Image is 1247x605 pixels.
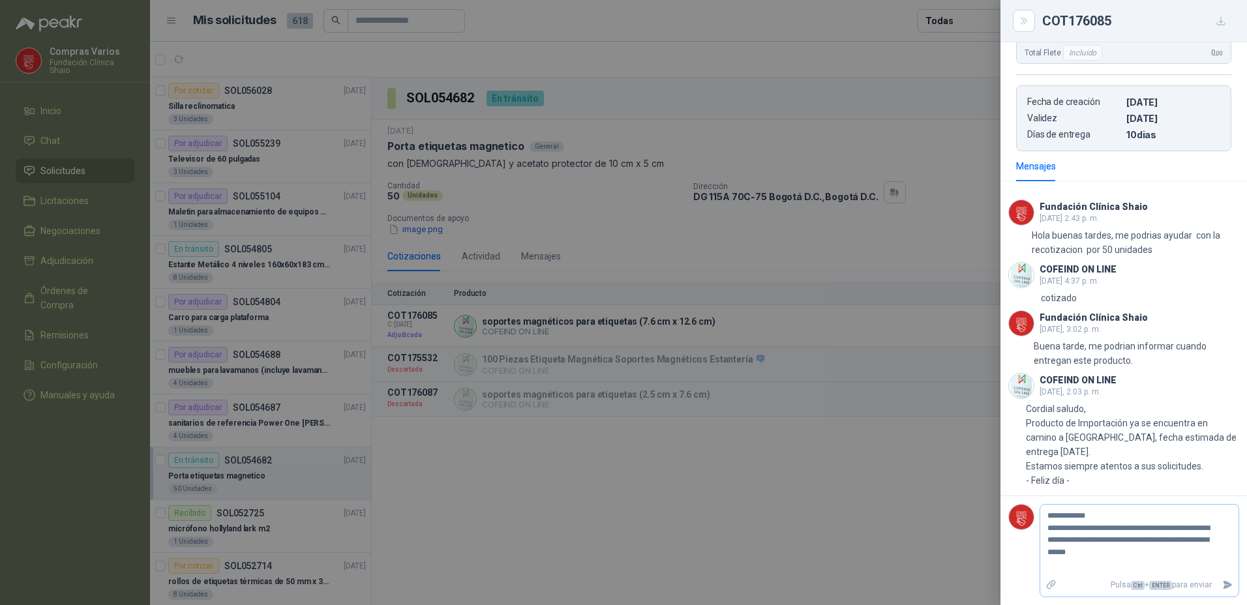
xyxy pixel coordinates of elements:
[1027,113,1121,124] p: Validez
[1041,291,1077,305] p: cotizado
[1040,314,1148,321] h3: Fundación Clínica Shaio
[1040,203,1148,211] h3: Fundación Clínica Shaio
[1040,377,1117,384] h3: COFEIND ON LINE
[1034,339,1239,368] p: Buena tarde, me podrian informar cuando entregan este producto.
[1009,200,1034,225] img: Company Logo
[1149,581,1172,590] span: ENTER
[1040,387,1101,396] span: [DATE], 2:03 p. m.
[1215,50,1223,57] span: ,00
[1009,311,1034,336] img: Company Logo
[1040,214,1099,223] span: [DATE] 2:43 p. m.
[1016,159,1056,173] div: Mensajes
[1040,574,1062,597] label: Adjuntar archivos
[1025,45,1105,61] span: Total Flete
[1211,48,1223,57] span: 0
[1027,129,1121,140] p: Días de entrega
[1032,228,1239,257] p: Hola buenas tardes, me podrias ayudar con la recotizacion por 50 unidades
[1040,266,1117,273] h3: COFEIND ON LINE
[1062,574,1218,597] p: Pulsa + para enviar
[1027,96,1121,108] p: Fecha de creación
[1063,45,1102,61] div: Incluido
[1217,574,1239,597] button: Enviar
[1131,581,1145,590] span: Ctrl
[1040,325,1101,334] span: [DATE], 3:02 p. m.
[1042,10,1231,31] div: COT176085
[1009,374,1034,398] img: Company Logo
[1026,402,1239,488] p: Cordial saludo, Producto de Importación ya se encuentra en camino a [GEOGRAPHIC_DATA], fecha esti...
[1009,263,1034,288] img: Company Logo
[1126,96,1220,108] p: [DATE]
[1016,13,1032,29] button: Close
[1040,276,1099,286] span: [DATE] 4:37 p. m.
[1126,129,1220,140] p: 10 dias
[1126,113,1220,124] p: [DATE]
[1009,505,1034,529] img: Company Logo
